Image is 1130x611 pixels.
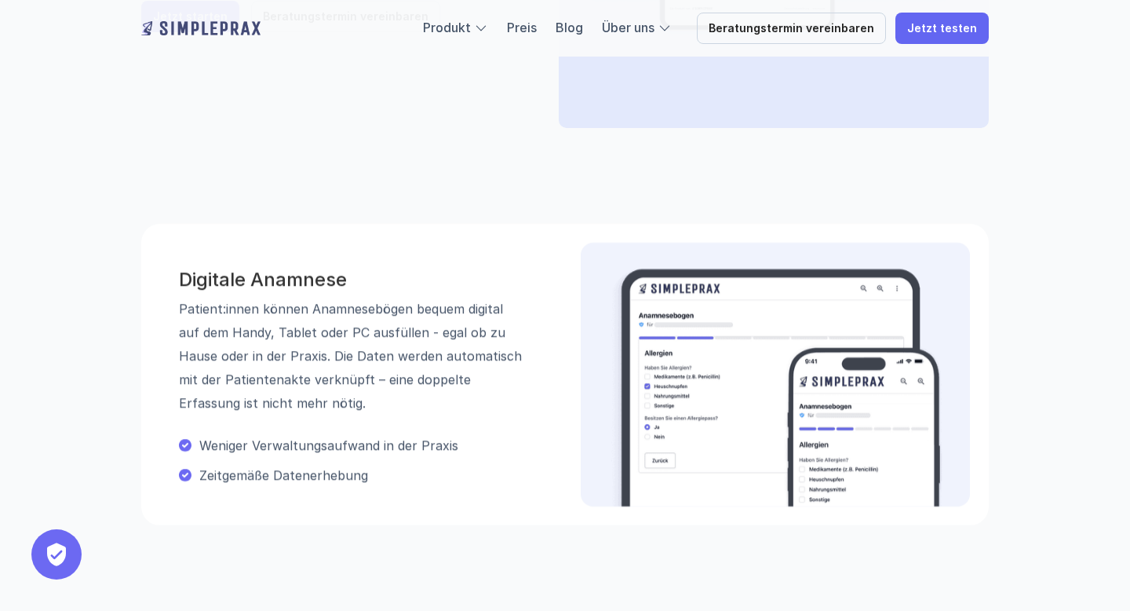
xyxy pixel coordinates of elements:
[199,437,524,453] p: Weniger Verwaltungsaufwand in der Praxis
[602,20,654,35] a: Über uns
[895,13,989,44] a: Jetzt testen
[507,20,537,35] a: Preis
[179,269,524,291] h3: Digitale Anamnese
[179,297,524,415] p: Patient:innen können Anamnesebögen bequem digital auf dem Handy, Tablet oder PC ausfüllen - egal ...
[199,467,524,483] p: Zeitgemäße Datenerhebung
[606,268,945,507] img: Beispielbild der digitalen Anamnese am Handy und Tablet
[423,20,471,35] a: Produkt
[907,22,977,35] p: Jetzt testen
[556,20,583,35] a: Blog
[697,13,886,44] a: Beratungstermin vereinbaren
[709,22,874,35] p: Beratungstermin vereinbaren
